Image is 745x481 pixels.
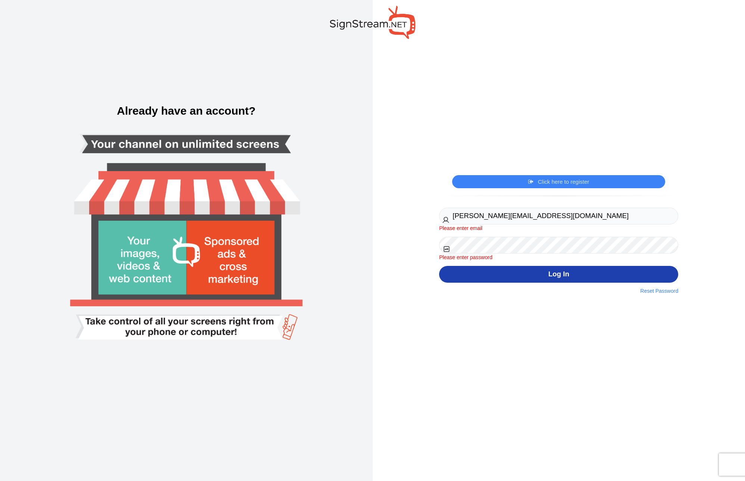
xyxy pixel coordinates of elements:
[43,81,329,400] img: Smart tv login
[528,178,589,186] a: Click here to register
[439,254,492,260] span: Please enter password
[439,266,678,283] button: Log In
[578,181,745,481] iframe: Chat Widget
[330,6,416,39] img: SignStream.NET
[439,208,678,224] input: Username
[7,105,365,117] h3: Already have an account?
[439,225,482,231] span: Please enter email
